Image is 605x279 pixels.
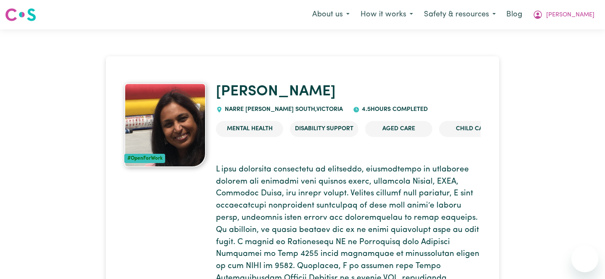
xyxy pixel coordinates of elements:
[418,6,501,24] button: Safety & resources
[5,7,36,22] img: Careseekers logo
[307,6,355,24] button: About us
[355,6,418,24] button: How it works
[290,121,358,137] li: Disability Support
[216,84,336,99] a: [PERSON_NAME]
[546,11,594,20] span: [PERSON_NAME]
[571,245,598,272] iframe: Button to launch messaging window
[527,6,600,24] button: My Account
[365,121,432,137] li: Aged Care
[360,106,428,113] span: 4.5 hours completed
[124,154,165,163] div: #OpenForWork
[124,83,206,167] img: Stella
[223,106,343,113] span: NARRE [PERSON_NAME] SOUTH , Victoria
[124,83,206,167] a: Stella's profile picture'#OpenForWork
[501,5,527,24] a: Blog
[5,5,36,24] a: Careseekers logo
[439,121,506,137] li: Child care
[216,121,283,137] li: Mental Health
